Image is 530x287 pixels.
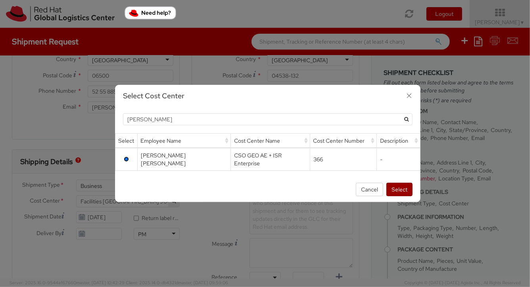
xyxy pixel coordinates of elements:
div: Description [377,134,420,147]
div: Employee Name [138,134,230,147]
div: Cost Center Name [231,134,310,147]
div: Cost Center Number [310,134,377,147]
button: Select [386,183,413,196]
button: Cancel [356,183,383,196]
h3: Select Cost Center [123,91,413,101]
td: - [377,148,421,171]
td: 366 [310,148,377,171]
td: [PERSON_NAME] [PERSON_NAME] [138,148,231,171]
td: CSO GEO AE + ISR Enterprise [231,148,310,171]
input: Search by Employee Name, Cost Center Number… [123,113,413,125]
button: Need help? [125,6,176,19]
div: Select [115,134,137,147]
